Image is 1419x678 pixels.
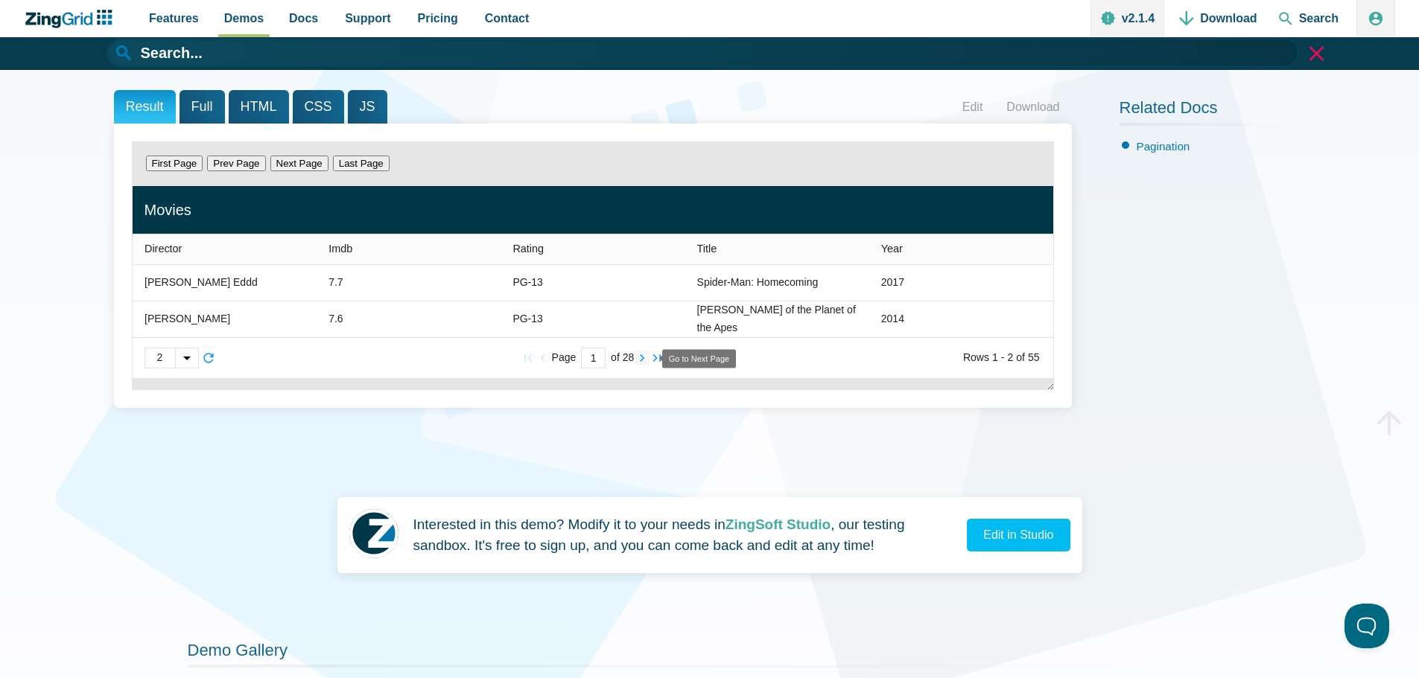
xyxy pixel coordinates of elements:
zg-text: 55 [1028,354,1040,362]
span: Rating [512,243,544,255]
span: Support [345,8,390,28]
span: Title [696,243,717,255]
zg-text: of [1016,354,1025,362]
div: PG-13 [512,274,542,292]
button: Prev Page [207,156,265,171]
iframe: Toggle Customer Support [1345,604,1389,648]
div: 7.6 [328,310,343,328]
span: Features [149,8,199,28]
h2: Demo Gallery [188,640,1232,668]
zg-button: reload [201,351,216,365]
div: 2 [145,348,175,368]
div: 2014 [880,310,904,328]
zg-button: prevpage [536,351,550,365]
strong: ZingSoft Studio [726,517,831,532]
span: Docs [289,8,318,28]
button: Last Page [333,156,390,171]
a: Edit [950,96,995,118]
div: 7.7 [328,274,343,292]
zg-tooltip: Go to Next Page [662,349,736,368]
span: Result [114,90,176,124]
div: [PERSON_NAME] Eddd [145,274,258,292]
div: 2017 [880,274,904,292]
span: HTML [229,90,289,124]
span: Full [180,90,225,124]
p: Interested in this demo? Modify it to your needs in , our testing sandbox. It's free to sign up, ... [413,514,956,557]
div: [PERSON_NAME] of the Planet of the Apes [696,301,857,337]
zg-text: 1 [992,354,998,362]
a: ZingChart Logo. Click to return to the homepage [24,10,120,28]
span: JS [348,90,387,124]
span: Imdb [328,243,352,255]
span: Pricing [418,8,458,28]
zg-text: Page [552,354,577,362]
zg-button: nextpage [635,351,650,365]
button: Next Page [270,156,328,171]
span: Director [145,243,182,255]
zg-text: Rows [963,354,989,362]
input: Search... [107,39,1298,67]
span: CSS [293,90,344,124]
span: Demos [224,8,264,28]
div: Spider-Man: Homecoming [696,274,818,292]
zg-text: - [1001,354,1005,362]
a: Edit in Studio [967,519,1070,551]
div: PG-13 [512,310,542,328]
zg-button: lastpage [650,351,664,365]
span: Year [880,243,902,255]
zg-text: 2 [1007,354,1013,362]
a: Pagination [1137,140,1190,153]
a: Download [994,96,1071,118]
div: Movies [145,197,1041,223]
zg-button: firstpage [521,351,536,365]
div: [PERSON_NAME] [145,310,230,328]
input: Current Page [581,348,606,368]
button: First Page [146,156,203,171]
h2: Related Docs [1120,97,1306,126]
zg-text: 28 [623,354,635,362]
zg-text: of [611,354,620,362]
span: Contact [485,8,530,28]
